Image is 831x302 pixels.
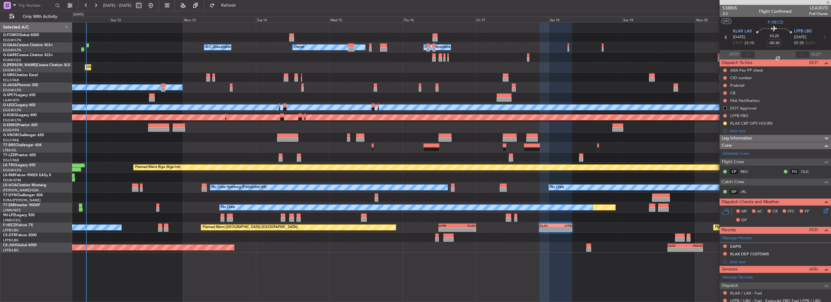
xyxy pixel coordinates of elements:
div: - [540,228,556,231]
div: Sat 11 [36,17,110,22]
span: Cabin Crew [722,179,744,186]
div: Thu 16 [402,17,476,22]
div: FAA Notification [730,98,760,103]
div: EAPIS [730,244,741,249]
a: G-SIRSCitation Excel [3,73,38,77]
span: [DATE] - [DATE] [103,3,131,8]
a: CS-DTRFalcon 2000 [3,233,37,237]
a: EGSS/STN [3,128,19,133]
a: G-[PERSON_NAME]Cessna Citation XLS [3,63,70,67]
div: - [457,228,475,231]
div: AXA Pax PP check [730,68,763,73]
span: G-SPCY [3,93,16,97]
div: Mon 20 [695,17,768,22]
span: G-GAAL [3,43,17,47]
span: G-GARE [3,53,17,57]
a: G-FOMOGlobal 6000 [3,33,39,37]
span: LX-INB [3,173,15,177]
span: Leg Information [722,135,752,142]
span: F-HECD [768,19,783,25]
span: Only With Activity [16,15,64,19]
span: G-VNOR [3,133,18,137]
a: LX-INBFalcon 900EX EASy II [3,173,51,177]
a: EGGW/LTN [3,48,21,52]
a: LFMN/NCE [3,208,21,213]
div: No Crew [550,183,564,192]
span: F-HECD [3,223,16,227]
span: 10:25 [769,33,779,39]
span: Dispatch Checks and Weather [722,199,779,206]
span: Dispatch To-Dos [722,59,752,66]
div: - [439,228,457,231]
a: LFMD/CEQ [3,218,21,223]
div: - [685,248,702,251]
div: Sun 19 [622,17,695,22]
a: OLG [801,169,815,174]
div: No Crew Hamburg (Fuhlsbuttel Intl) [212,183,267,192]
span: (4/6) [809,266,818,272]
div: KLAX [540,224,556,227]
div: Add new [730,128,828,133]
span: LFPB LBG [794,29,812,35]
span: ATOT [729,52,739,58]
div: CID number [730,75,752,80]
div: Mon 13 [183,17,256,22]
span: G-[PERSON_NAME] [3,63,37,67]
div: Sun 12 [110,17,183,22]
button: Refresh [207,1,243,10]
a: G-JAGAPhenom 300 [3,83,38,87]
span: T7-BRE [3,143,15,147]
span: T7-EMI [3,203,15,207]
a: LX-TROLegacy 650 [3,163,35,167]
span: CS-DTR [3,233,16,237]
span: [DATE] [733,34,745,40]
span: Permits [722,227,736,234]
a: Schedule Crew [723,151,749,157]
span: LX-AOA [3,183,17,187]
a: T7-BREChallenger 604 [3,143,41,147]
span: Crew [722,142,732,149]
a: G-KGKGLegacy 600 [3,113,37,117]
span: G-SIRS [3,73,15,77]
span: (0/2) [809,226,818,233]
span: (0/7) [809,59,818,66]
span: FP [805,209,809,215]
div: Add new [730,259,828,264]
div: A/C Unavailable [206,43,231,52]
div: - [556,228,571,231]
div: LFPB FBO [730,113,748,118]
span: FFC [788,209,795,215]
div: DOT Approval [730,106,757,111]
div: Planned Maint [GEOGRAPHIC_DATA] ([GEOGRAPHIC_DATA]) [715,223,810,232]
div: LEZG [668,244,685,247]
span: G-KGKG [3,113,17,117]
a: KLAX / LAX - Fuel [730,290,762,296]
a: EGGW/LTN [3,88,21,92]
span: G-ENRG [3,123,17,127]
span: KLAX LAX [733,29,752,35]
div: A/C Unavailable [425,43,450,52]
div: CP [729,168,739,175]
span: ETOT [733,40,743,46]
a: LFPB/LBG [3,248,19,253]
a: EVRA/[PERSON_NAME] [3,198,41,203]
span: T7-LZZI [3,153,15,157]
span: ALDT [811,52,821,58]
a: EGGW/LTN [3,38,21,42]
span: 07:35 [794,40,804,46]
a: CS-JHHGlobal 6000 [3,243,37,247]
span: G-LEGC [3,103,16,107]
a: G-ENRGPraetor 600 [3,123,38,127]
a: EGNR/CEG [3,58,21,62]
div: Tue 14 [256,17,329,22]
span: Dispatch [722,282,738,289]
a: LFPB/LBG [3,228,19,233]
a: G-GARECessna Citation XLS+ [3,53,53,57]
span: Services [722,266,737,273]
span: DP [741,217,747,223]
span: 2/2 [723,11,737,16]
div: KLAX DEP CUSTOMS [730,251,769,257]
a: LFPB/LBG [3,238,19,243]
div: Wed 15 [329,17,402,22]
span: [DATE] [794,34,806,40]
